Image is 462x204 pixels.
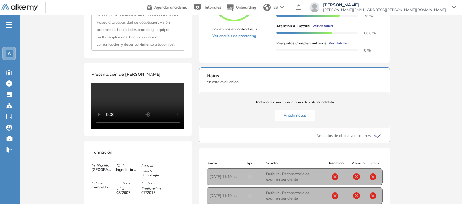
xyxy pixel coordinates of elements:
span: Área de estudio [141,163,165,174]
span: Ver notas de otras evaluaciones [317,133,371,138]
div: Click [368,160,383,166]
span: Default - Recordatorio de examen pendiente [266,190,323,201]
span: Default - Recordatorio de examen pendiente [266,171,323,182]
span: Agendar una demo [154,5,187,10]
span: Estado [91,180,116,186]
span: Todavía no hay comentarios de este candidato [207,99,382,105]
span: [DATE] 11:19 hs [209,193,247,198]
span: Tutoriales [204,5,221,10]
span: 0 % [357,48,371,52]
i: - [6,24,12,25]
span: [GEOGRAPHIC_DATA] [91,167,112,172]
div: Recibido [324,160,348,166]
img: Logo [1,4,38,12]
span: Ver detalles [329,40,349,46]
span: Ingeniería de Sistemas [116,167,137,172]
span: 78 % [357,13,373,18]
span: Fecha de finalización [141,180,166,191]
span: Tecnología [141,172,162,178]
span: Fecha de inicio [116,180,141,191]
span: A [8,51,11,56]
span: Onboarding [236,5,256,10]
div: Abierto [348,160,368,166]
span: [DATE] 11:19 hs [209,174,247,179]
img: arrow [280,6,284,9]
img: world [263,4,271,11]
div: Asunto [265,160,323,166]
span: Título [116,163,140,168]
span: Atención al detalle [276,23,310,29]
span: en esta evaluación [207,79,382,85]
span: 07/2015 [141,190,162,195]
span: Completo [91,184,112,190]
span: [PERSON_NAME][EMAIL_ADDRESS][PERSON_NAME][DOMAIN_NAME] [323,7,446,12]
span: Ver detalles [312,23,333,29]
span: Institución [91,163,116,168]
span: Notas [207,73,382,79]
span: [PERSON_NAME] [323,2,446,7]
span: Incidencias encontradas: 6 [211,26,257,32]
a: Ver análisis de proctoring [211,33,257,39]
span: Preguntas complementarias [276,40,326,46]
span: 08/2007 [116,190,137,195]
span: ES [273,5,278,10]
button: Ver detalles [326,40,349,46]
button: Onboarding [226,1,256,14]
span: Formación [91,149,112,155]
div: Tipo [246,160,265,166]
span: Presentación de [PERSON_NAME] [91,71,161,77]
span: 68.8 % [357,31,376,35]
span: Soy de perfil analítico y orientado a la innovación. Poseo alta capacidad de adaptación, visión t... [97,13,180,47]
div: Fecha [208,160,246,166]
a: Agendar una demo [147,3,187,10]
button: Añadir notas [275,110,315,121]
button: Ver detalles [310,23,333,29]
